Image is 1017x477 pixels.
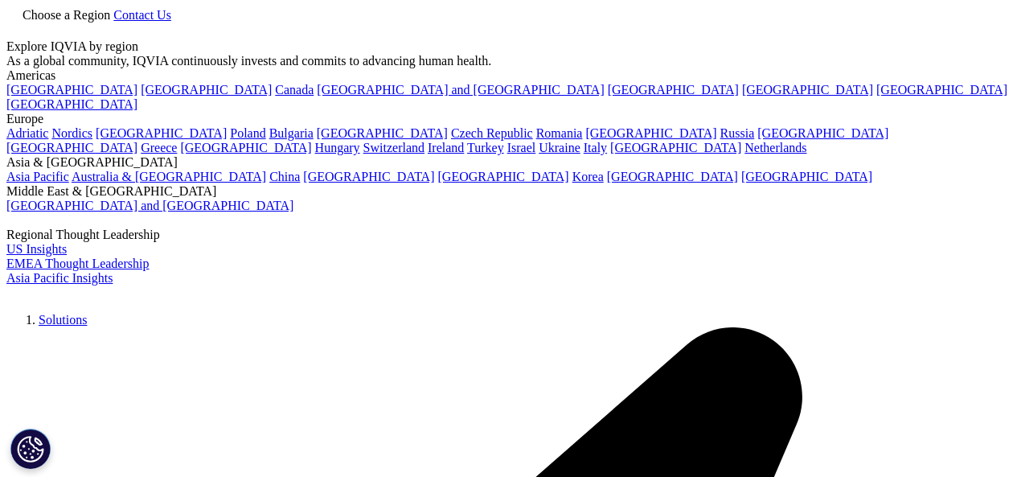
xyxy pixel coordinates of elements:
[6,257,149,270] a: EMEA Thought Leadership
[6,126,48,140] a: Adriatic
[180,141,311,154] a: [GEOGRAPHIC_DATA]
[23,8,110,22] span: Choose a Region
[876,83,1007,97] a: [GEOGRAPHIC_DATA]
[315,141,360,154] a: Hungary
[451,126,533,140] a: Czech Republic
[585,126,716,140] a: [GEOGRAPHIC_DATA]
[610,141,741,154] a: [GEOGRAPHIC_DATA]
[363,141,424,154] a: Switzerland
[51,126,92,140] a: Nordics
[230,126,265,140] a: Poland
[269,126,314,140] a: Bulgaria
[467,141,504,154] a: Turkey
[6,242,67,256] a: US Insights
[317,83,604,97] a: [GEOGRAPHIC_DATA] and [GEOGRAPHIC_DATA]
[6,271,113,285] a: Asia Pacific Insights
[6,141,137,154] a: [GEOGRAPHIC_DATA]
[742,83,873,97] a: [GEOGRAPHIC_DATA]
[536,126,583,140] a: Romania
[39,313,87,327] a: Solutions
[6,68,1011,83] div: Americas
[607,170,738,183] a: [GEOGRAPHIC_DATA]
[141,83,272,97] a: [GEOGRAPHIC_DATA]
[96,126,227,140] a: [GEOGRAPHIC_DATA]
[539,141,580,154] a: Ukraine
[113,8,171,22] a: Contact Us
[6,97,137,111] a: [GEOGRAPHIC_DATA]
[6,83,137,97] a: [GEOGRAPHIC_DATA]
[572,170,604,183] a: Korea
[720,126,755,140] a: Russia
[741,170,872,183] a: [GEOGRAPHIC_DATA]
[303,170,434,183] a: [GEOGRAPHIC_DATA]
[507,141,536,154] a: Israel
[6,155,1011,170] div: Asia & [GEOGRAPHIC_DATA]
[6,228,1011,242] div: Regional Thought Leadership
[608,83,739,97] a: [GEOGRAPHIC_DATA]
[317,126,448,140] a: [GEOGRAPHIC_DATA]
[6,199,293,212] a: [GEOGRAPHIC_DATA] and [GEOGRAPHIC_DATA]
[10,429,51,469] button: Cookies Settings
[72,170,266,183] a: Australia & [GEOGRAPHIC_DATA]
[438,170,569,183] a: [GEOGRAPHIC_DATA]
[757,126,888,140] a: [GEOGRAPHIC_DATA]
[6,184,1011,199] div: Middle East & [GEOGRAPHIC_DATA]
[584,141,607,154] a: Italy
[6,112,1011,126] div: Europe
[428,141,464,154] a: Ireland
[275,83,314,97] a: Canada
[6,39,1011,54] div: Explore IQVIA by region
[744,141,806,154] a: Netherlands
[6,170,69,183] a: Asia Pacific
[141,141,177,154] a: Greece
[6,54,1011,68] div: As a global community, IQVIA continuously invests and commits to advancing human health.
[269,170,300,183] a: China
